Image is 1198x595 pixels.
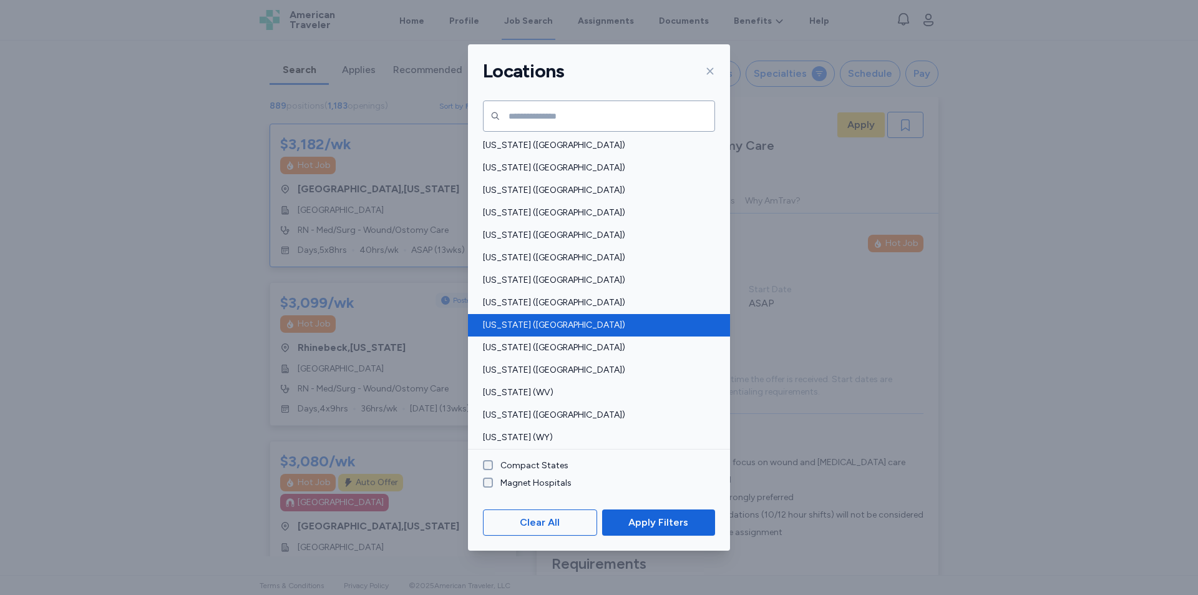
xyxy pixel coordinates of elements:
[483,509,597,536] button: Clear All
[493,460,568,472] label: Compact States
[483,409,708,421] span: [US_STATE] ([GEOGRAPHIC_DATA])
[483,342,708,354] span: [US_STATE] ([GEOGRAPHIC_DATA])
[483,431,708,444] span: [US_STATE] (WY)
[483,386,708,399] span: [US_STATE] (WV)
[483,252,708,264] span: [US_STATE] ([GEOGRAPHIC_DATA])
[483,319,708,332] span: [US_STATE] ([GEOGRAPHIC_DATA])
[483,207,708,219] span: [US_STATE] ([GEOGRAPHIC_DATA])
[483,162,708,174] span: [US_STATE] ([GEOGRAPHIC_DATA])
[483,297,708,309] span: [US_STATE] ([GEOGRAPHIC_DATA])
[483,229,708,242] span: [US_STATE] ([GEOGRAPHIC_DATA])
[628,515,688,530] span: Apply Filters
[483,274,708,287] span: [US_STATE] ([GEOGRAPHIC_DATA])
[493,477,572,489] label: Magnet Hospitals
[483,59,564,83] h1: Locations
[483,139,708,152] span: [US_STATE] ([GEOGRAPHIC_DATA])
[520,515,560,530] span: Clear All
[483,184,708,197] span: [US_STATE] ([GEOGRAPHIC_DATA])
[483,364,708,376] span: [US_STATE] ([GEOGRAPHIC_DATA])
[602,509,715,536] button: Apply Filters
